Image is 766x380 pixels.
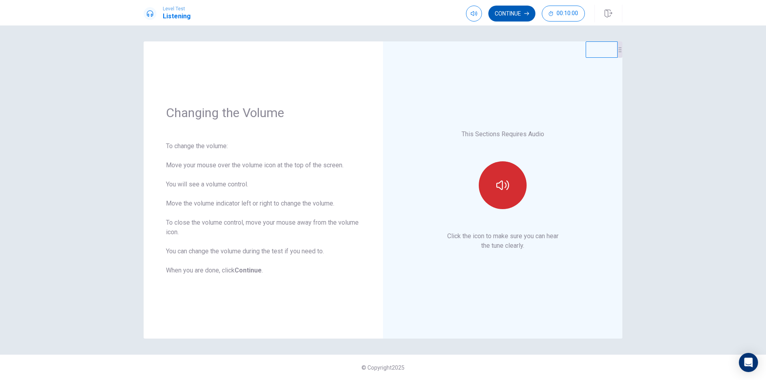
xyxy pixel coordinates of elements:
p: Click the icon to make sure you can hear the tune clearly. [447,231,559,251]
button: 00:10:00 [542,6,585,22]
h1: Changing the Volume [166,105,361,121]
div: Open Intercom Messenger [739,353,758,372]
p: This Sections Requires Audio [462,129,544,139]
span: © Copyright 2025 [361,364,405,371]
b: Continue [235,266,262,274]
button: Continue [488,6,535,22]
h1: Listening [163,12,191,21]
div: To change the volume: Move your mouse over the volume icon at the top of the screen. You will see... [166,141,361,275]
span: Level Test [163,6,191,12]
span: 00:10:00 [557,10,578,17]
